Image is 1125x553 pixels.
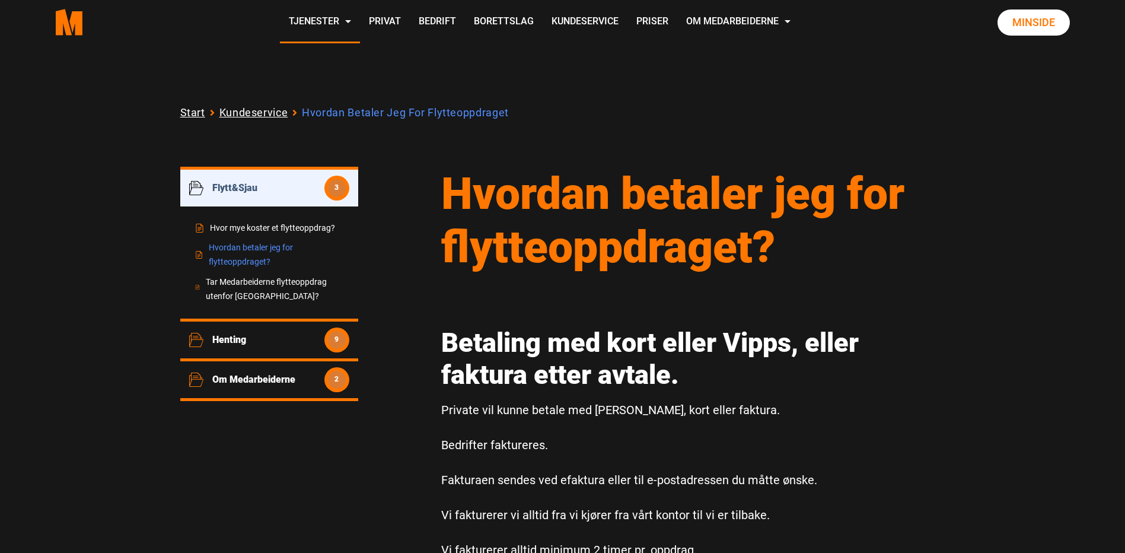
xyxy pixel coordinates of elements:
span: Om Medarbeiderne [212,374,324,385]
a: Om Medarbeiderne [677,1,799,43]
a: Tjenester [280,1,360,43]
span: 3 [328,179,346,197]
a: Start [180,104,205,122]
p: Vi fakturerer vi alltid fra vi kjører fra vårt kontor til vi er tilbake. [441,505,945,525]
a: Kundeservice [543,1,627,43]
li: Hvordan Betaler Jeg For Flytteoppdraget [302,104,509,122]
a: Privat [360,1,410,43]
span: Flytt&Sjau [212,182,324,193]
a: Kundeservice [219,104,288,122]
a: Borettslag [465,1,543,43]
a: Bedrift [410,1,465,43]
a: Henting9 [212,328,349,352]
p: Private vil kunne betale med [PERSON_NAME], kort eller faktura. [441,400,945,420]
span: 2 [328,371,346,389]
h2: Betaling med kort eller Vipps, eller faktura etter avtale. [441,327,945,391]
a: Flytt&Sjau3 [212,176,349,201]
p: Bedrifter faktureres. [441,435,945,455]
h1: Hvordan betaler jeg for flytteoppdraget? [441,167,945,274]
p: Fakturaen sendes ved efaktura eller til e-postadressen du måtte ønske. [441,470,945,490]
a: Priser [627,1,677,43]
a: Hvor mye koster et flytteoppdrag? [195,221,343,236]
span: Henting [212,334,324,345]
span: 9 [328,331,346,349]
a: Om Medarbeiderne2 [212,367,349,392]
a: Tar Medarbeiderne flytteoppdrag utenfor [GEOGRAPHIC_DATA]? [195,275,343,304]
a: Minside [997,9,1070,36]
a: Hvordan betaler jeg for flytteoppdraget? [195,241,343,269]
